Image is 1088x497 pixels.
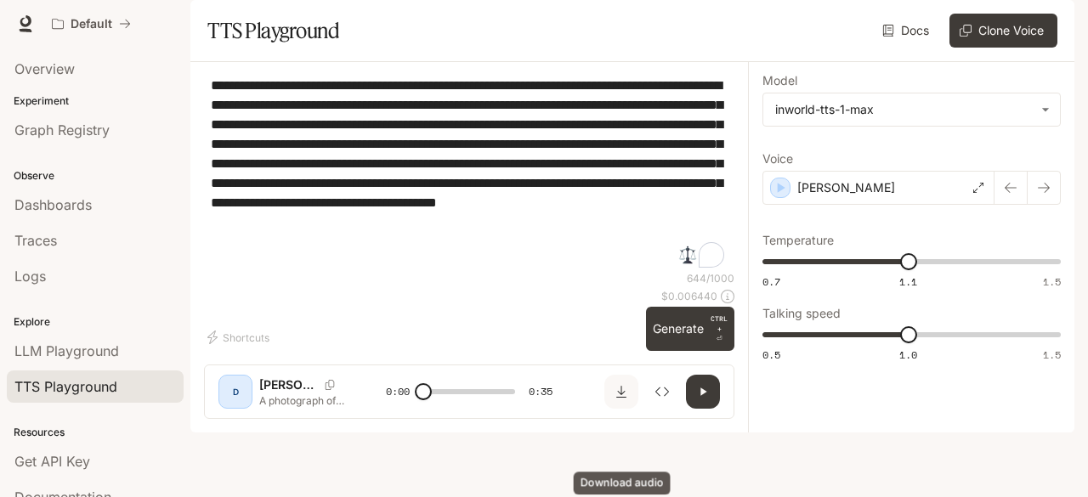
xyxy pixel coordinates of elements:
[645,375,679,409] button: Inspect
[762,308,841,319] p: Talking speed
[763,93,1060,126] div: inworld-tts-1-max
[529,383,552,400] span: 0:35
[222,378,249,405] div: D
[775,101,1033,118] div: inworld-tts-1-max
[899,347,917,362] span: 1.0
[762,75,797,87] p: Model
[762,274,780,289] span: 0.7
[1043,347,1061,362] span: 1.5
[386,383,410,400] span: 0:00
[207,14,339,48] h1: TTS Playground
[762,153,793,165] p: Voice
[574,472,671,494] div: Download audio
[879,14,936,48] a: Docs
[949,14,1057,48] button: Clone Voice
[711,313,728,334] p: CTRL +
[71,17,112,31] p: Default
[1043,274,1061,289] span: 1.5
[797,179,895,196] p: [PERSON_NAME]
[318,380,342,390] button: Copy Voice ID
[711,313,728,344] p: ⏎
[259,376,318,393] p: [PERSON_NAME]
[762,347,780,362] span: 0.5
[646,307,734,351] button: GenerateCTRL +⏎
[44,7,139,41] button: All workspaces
[259,393,345,408] p: A photograph of an unknown sea creature taken by [PERSON_NAME] in [DATE] was later identified as ...
[762,234,834,246] p: Temperature
[899,274,917,289] span: 1.1
[604,375,638,409] button: Download audio
[211,76,728,271] textarea: To enrich screen reader interactions, please activate Accessibility in Grammarly extension settings
[204,324,276,351] button: Shortcuts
